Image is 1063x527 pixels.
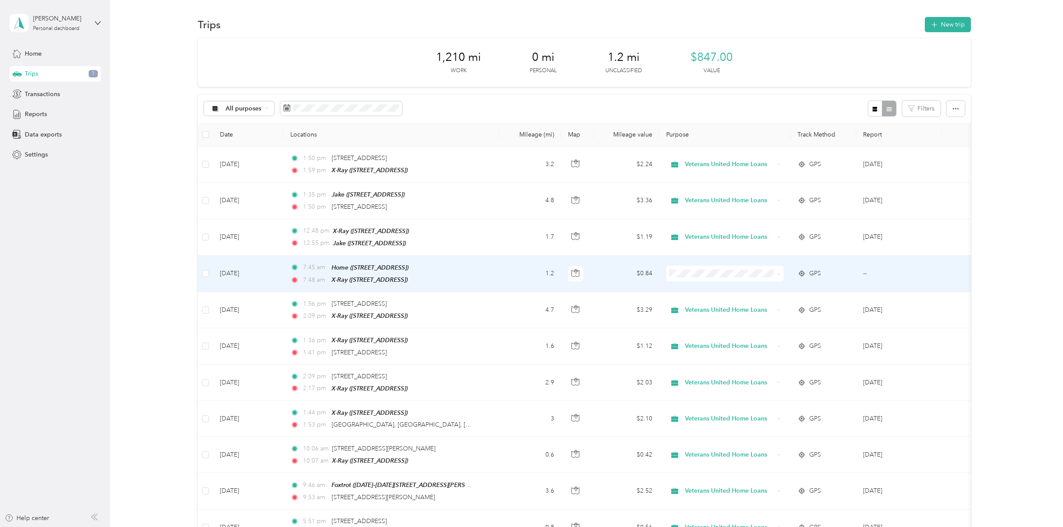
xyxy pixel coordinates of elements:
[332,276,408,283] span: X-Ray ([STREET_ADDRESS])
[685,486,774,496] span: Veterans United Home Loans
[925,17,971,32] button: New trip
[89,70,98,78] span: 1
[856,219,941,256] td: Sep 2025
[594,219,659,256] td: $1.19
[303,153,328,163] span: 1:50 pm
[856,147,941,183] td: Sep 2025
[594,256,659,292] td: $0.84
[213,147,283,183] td: [DATE]
[791,123,856,147] th: Track Method
[499,256,561,292] td: 1.2
[809,414,821,424] span: GPS
[213,292,283,328] td: [DATE]
[499,292,561,328] td: 4.7
[25,110,47,119] span: Reports
[303,226,329,236] span: 12:48 pm
[685,450,774,460] span: Veterans United Home Loans
[25,49,42,58] span: Home
[499,473,561,509] td: 3.6
[25,150,48,159] span: Settings
[303,348,328,357] span: 1:41 pm
[530,67,557,75] p: Personal
[213,256,283,292] td: [DATE]
[303,420,328,430] span: 1:53 pm
[332,264,409,271] span: Home ([STREET_ADDRESS])
[856,437,941,473] td: Aug 2025
[332,349,387,356] span: [STREET_ADDRESS]
[685,160,774,169] span: Veterans United Home Loans
[303,238,329,248] span: 12:55 pm
[856,183,941,219] td: Sep 2025
[685,378,774,387] span: Veterans United Home Loans
[303,166,328,175] span: 1:59 pm
[1014,478,1063,527] iframe: Everlance-gr Chat Button Frame
[303,311,328,321] span: 2:09 pm
[25,90,60,99] span: Transactions
[809,450,821,460] span: GPS
[303,299,328,309] span: 1:56 pm
[809,160,821,169] span: GPS
[332,457,408,464] span: X-Ray ([STREET_ADDRESS])
[332,300,387,307] span: [STREET_ADDRESS]
[499,147,561,183] td: 3.2
[33,26,80,31] div: Personal dashboard
[332,167,408,173] span: X-Ray ([STREET_ADDRESS])
[332,385,408,392] span: X-Ray ([STREET_ADDRESS])
[704,67,720,75] p: Value
[213,183,283,219] td: [DATE]
[213,473,283,509] td: [DATE]
[213,365,283,401] td: [DATE]
[283,123,499,147] th: Locations
[303,480,328,490] span: 9:46 am
[561,123,594,147] th: Map
[332,421,526,428] span: [GEOGRAPHIC_DATA], [GEOGRAPHIC_DATA], [GEOGRAPHIC_DATA]
[332,481,499,489] span: Foxtrot ([DATE]–[DATE][STREET_ADDRESS][PERSON_NAME])
[856,256,941,292] td: --
[303,493,328,502] span: 9:53 am
[213,437,283,473] td: [DATE]
[594,437,659,473] td: $0.42
[499,123,561,147] th: Mileage (mi)
[25,69,38,78] span: Trips
[809,486,821,496] span: GPS
[691,50,733,64] span: $847.00
[594,328,659,364] td: $1.12
[685,196,774,205] span: Veterans United Home Loans
[608,50,640,64] span: 1.2 mi
[499,328,561,364] td: 1.6
[685,414,774,424] span: Veterans United Home Loans
[303,517,328,526] span: 5:51 pm
[436,50,481,64] span: 1,210 mi
[902,100,940,117] button: Filters
[213,123,283,147] th: Date
[303,456,329,466] span: 10:07 am
[303,336,328,345] span: 1:36 pm
[451,67,467,75] p: Work
[499,365,561,401] td: 2.9
[332,409,408,416] span: X-Ray ([STREET_ADDRESS])
[332,191,405,198] span: Jake ([STREET_ADDRESS])
[809,232,821,242] span: GPS
[856,328,941,364] td: Aug 2025
[809,341,821,351] span: GPS
[499,183,561,219] td: 4.8
[594,401,659,437] td: $2.10
[594,473,659,509] td: $2.52
[303,263,328,272] span: 7:45 am
[809,378,821,387] span: GPS
[332,494,435,501] span: [STREET_ADDRESS][PERSON_NAME]
[685,341,774,351] span: Veterans United Home Loans
[594,365,659,401] td: $2.03
[332,154,387,162] span: [STREET_ADDRESS]
[33,14,87,23] div: [PERSON_NAME]
[532,50,555,64] span: 0 mi
[809,196,821,205] span: GPS
[332,517,387,525] span: [STREET_ADDRESS]
[332,445,435,452] span: [STREET_ADDRESS][PERSON_NAME]
[5,514,49,523] button: Help center
[605,67,642,75] p: Unclassified
[226,106,262,112] span: All purposes
[25,130,62,139] span: Data exports
[213,219,283,256] td: [DATE]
